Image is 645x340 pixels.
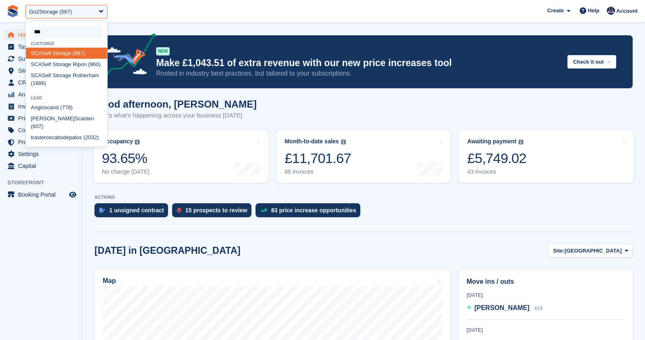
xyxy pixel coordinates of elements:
span: Invoices [18,101,67,112]
a: menu [4,89,78,100]
p: ACTIONS [94,195,633,200]
div: Self Storage Ripon (960) [26,59,107,70]
div: £11,701.67 [285,150,351,167]
a: menu [4,160,78,172]
div: Occupancy [102,138,133,145]
div: trastero bodepalos (2032) [26,132,107,143]
div: Awaiting payment [467,138,516,145]
a: menu [4,124,78,136]
span: Account [616,7,638,15]
div: No change [DATE] [102,168,150,175]
img: price-adjustments-announcement-icon-8257ccfd72463d97f412b2fc003d46551f7dbcb40ab6d574587a9cd5c0d94... [98,33,156,80]
h1: Good afternoon, [PERSON_NAME] [94,99,257,110]
span: SCA [31,50,42,56]
a: 15 prospects to review [172,203,256,221]
div: 93.65% [102,150,150,167]
a: 1 unsigned contract [94,203,172,221]
span: Booking Portal [18,189,67,200]
a: menu [4,29,78,41]
img: prospect-51fa495bee0391a8d652442698ab0144808aea92771e9ea1ae160a38d050c398.svg [177,208,181,213]
div: 43 invoices [467,168,526,175]
span: Home [18,29,67,41]
a: menu [4,77,78,88]
a: menu [4,148,78,160]
a: menu [4,65,78,76]
span: [GEOGRAPHIC_DATA] [564,247,622,255]
a: menu [4,53,78,64]
a: [PERSON_NAME] 419 [467,303,543,314]
p: Make £1,043.51 of extra revenue with our new price increases tool [156,57,561,69]
a: Preview store [68,190,78,200]
div: 1 unsigned contract [109,207,164,214]
div: [DATE] [467,326,625,334]
a: menu [4,101,78,112]
img: contract_signature_icon-13c848040528278c33f63329250d36e43548de30e8caae1d1a13099fd9432cc5.svg [99,208,105,213]
span: Create [547,7,564,15]
span: Capital [18,160,67,172]
span: Subscriptions [18,53,67,64]
span: Protection [18,136,67,148]
span: sca [49,134,57,140]
a: menu [4,41,78,53]
span: Pricing [18,113,67,124]
span: Sites [18,65,67,76]
img: stora-icon-8386f47178a22dfd0bd8f6a31ec36ba5ce8667c1dd55bd0f319d3a0aa187defe.svg [7,5,19,17]
img: icon-info-grey-7440780725fd019a000dd9b08b2336e03edf1995a4989e88bcd33f0948082b44.svg [135,140,140,145]
a: menu [4,136,78,148]
div: 15 prospects to review [185,207,247,214]
div: £5,749.02 [467,150,526,167]
div: Customer [26,41,107,46]
span: sca [44,104,53,110]
button: Check it out → [567,55,616,69]
img: icon-info-grey-7440780725fd019a000dd9b08b2336e03edf1995a4989e88bcd33f0948082b44.svg [518,140,523,145]
img: icon-info-grey-7440780725fd019a000dd9b08b2336e03edf1995a4989e88bcd33f0948082b44.svg [341,140,346,145]
span: Settings [18,148,67,160]
div: NEW [156,47,170,55]
a: Month-to-date sales £11,701.67 86 invoices [276,131,451,183]
span: Help [588,7,599,15]
div: 86 invoices [285,168,351,175]
img: Oliver Bruce [607,7,615,15]
span: SCA [31,72,42,78]
img: price_increase_opportunities-93ffe204e8149a01c8c9dc8f82e8f89637d9d84a8eef4429ea346261dce0b2c0.svg [260,209,267,212]
button: Site: [GEOGRAPHIC_DATA] [548,244,633,257]
div: Self Storage (887) [26,48,107,59]
div: Month-to-date sales [285,138,339,145]
div: [PERSON_NAME] nlen (607) [26,113,107,132]
span: [PERSON_NAME] [475,304,530,311]
span: Coupons [18,124,67,136]
a: Occupancy 93.65% No change [DATE] [94,131,268,183]
a: menu [4,113,78,124]
div: Anglo nd (778) [26,102,107,113]
a: 83 price increase opportunities [256,203,364,221]
span: CRM [18,77,67,88]
h2: [DATE] in [GEOGRAPHIC_DATA] [94,245,240,256]
span: 419 [534,306,542,311]
a: menu [4,189,78,200]
span: Sca [75,115,84,122]
span: Analytics [18,89,67,100]
p: Here's what's happening across your business [DATE] [94,111,257,120]
span: Tasks [18,41,67,53]
div: [DATE] [467,292,625,299]
span: SCA [31,61,42,67]
div: Lead [26,96,107,100]
a: Awaiting payment £5,749.02 43 invoices [459,131,633,183]
span: Storefront [7,179,82,187]
span: Site: [553,247,564,255]
p: Rooted in industry best practices, but tailored to your subscriptions. [156,69,561,78]
div: Self Storage Rotherham (1686) [26,70,107,89]
div: 83 price increase opportunities [271,207,356,214]
div: Go2Storage (567) [29,8,72,16]
h2: Move ins / outs [467,277,625,287]
h2: Map [103,277,116,285]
